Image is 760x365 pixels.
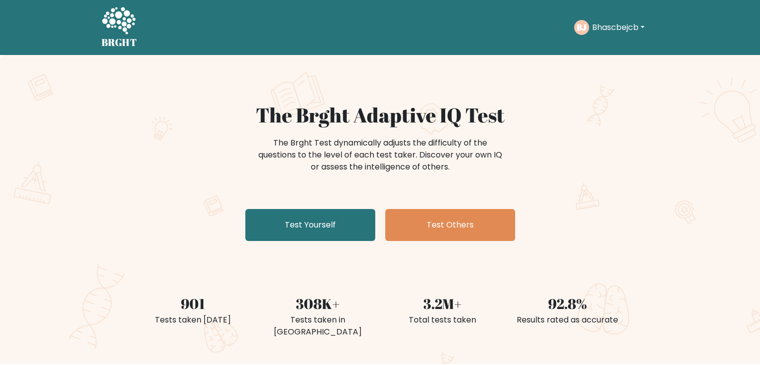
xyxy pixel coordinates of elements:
[136,103,624,127] h1: The Brght Adaptive IQ Test
[101,36,137,48] h5: BRGHT
[385,209,515,241] a: Test Others
[101,4,137,51] a: BRGHT
[589,21,648,34] button: Bhascbejcb
[386,293,499,314] div: 3.2M+
[255,137,505,173] div: The Brght Test dynamically adjusts the difficulty of the questions to the level of each test take...
[136,314,249,326] div: Tests taken [DATE]
[511,314,624,326] div: Results rated as accurate
[577,21,587,33] text: BJ
[386,314,499,326] div: Total tests taken
[245,209,375,241] a: Test Yourself
[136,293,249,314] div: 901
[261,314,374,338] div: Tests taken in [GEOGRAPHIC_DATA]
[261,293,374,314] div: 308K+
[511,293,624,314] div: 92.8%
